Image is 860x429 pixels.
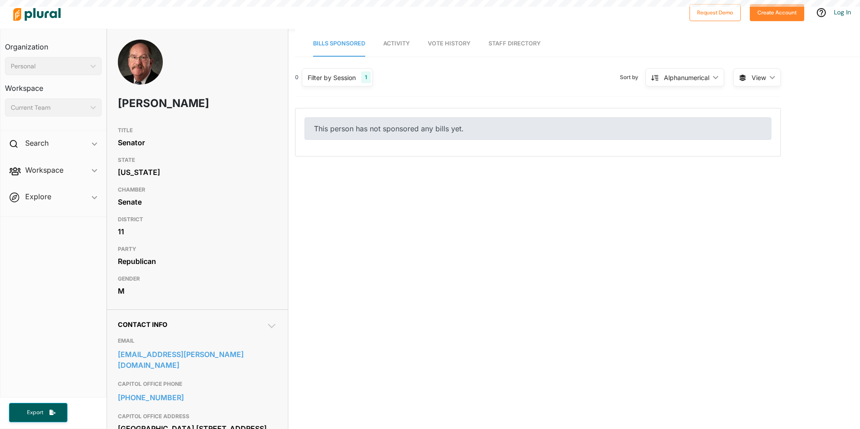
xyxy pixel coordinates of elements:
a: Log In [834,8,851,16]
div: Alphanumerical [664,73,709,82]
span: Export [21,409,49,416]
div: 0 [295,73,299,81]
div: 1 [361,71,371,83]
h3: CHAMBER [118,184,277,195]
div: [US_STATE] [118,165,277,179]
a: Activity [383,31,410,57]
a: Bills Sponsored [313,31,365,57]
div: Republican [118,255,277,268]
img: Headshot of Bill Hamilton [118,40,163,107]
h3: GENDER [118,273,277,284]
h3: TITLE [118,125,277,136]
h3: Workspace [5,75,102,95]
div: M [118,284,277,298]
span: Sort by [620,73,645,81]
div: Filter by Session [308,73,356,82]
div: Senator [118,136,277,149]
a: Create Account [750,7,804,17]
button: Request Demo [690,4,741,21]
a: [PHONE_NUMBER] [118,391,277,404]
span: View [752,73,766,82]
button: Export [9,403,67,422]
button: Create Account [750,4,804,21]
a: Request Demo [690,7,741,17]
h3: CAPITOL OFFICE ADDRESS [118,411,277,422]
div: This person has not sponsored any bills yet. [305,117,771,140]
h3: Organization [5,34,102,54]
a: Staff Directory [488,31,541,57]
h2: Search [25,138,49,148]
h3: CAPITOL OFFICE PHONE [118,379,277,389]
h3: DISTRICT [118,214,277,225]
div: Personal [11,62,87,71]
div: Senate [118,195,277,209]
h1: [PERSON_NAME] [118,90,213,117]
a: Vote History [428,31,470,57]
h3: EMAIL [118,335,277,346]
span: Vote History [428,40,470,47]
span: Bills Sponsored [313,40,365,47]
div: Current Team [11,103,87,112]
div: 11 [118,225,277,238]
h3: STATE [118,155,277,165]
span: Activity [383,40,410,47]
h3: PARTY [118,244,277,255]
span: Contact Info [118,321,167,328]
a: [EMAIL_ADDRESS][PERSON_NAME][DOMAIN_NAME] [118,348,277,372]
